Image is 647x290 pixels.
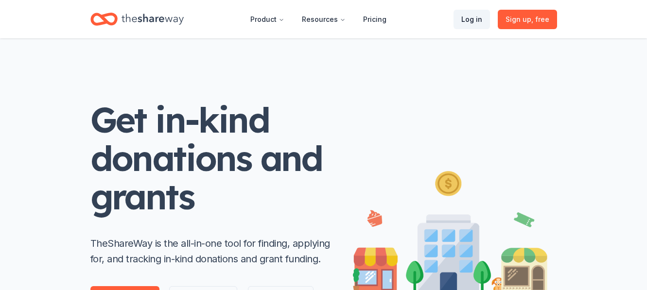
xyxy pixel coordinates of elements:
button: Product [243,10,292,29]
a: Sign up, free [498,10,557,29]
a: Pricing [355,10,394,29]
a: Log in [454,10,490,29]
nav: Main [243,8,394,31]
span: , free [531,15,549,23]
span: Sign up [506,14,549,25]
button: Resources [294,10,353,29]
h1: Get in-kind donations and grants [90,101,333,216]
a: Home [90,8,184,31]
p: TheShareWay is the all-in-one tool for finding, applying for, and tracking in-kind donations and ... [90,236,333,267]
